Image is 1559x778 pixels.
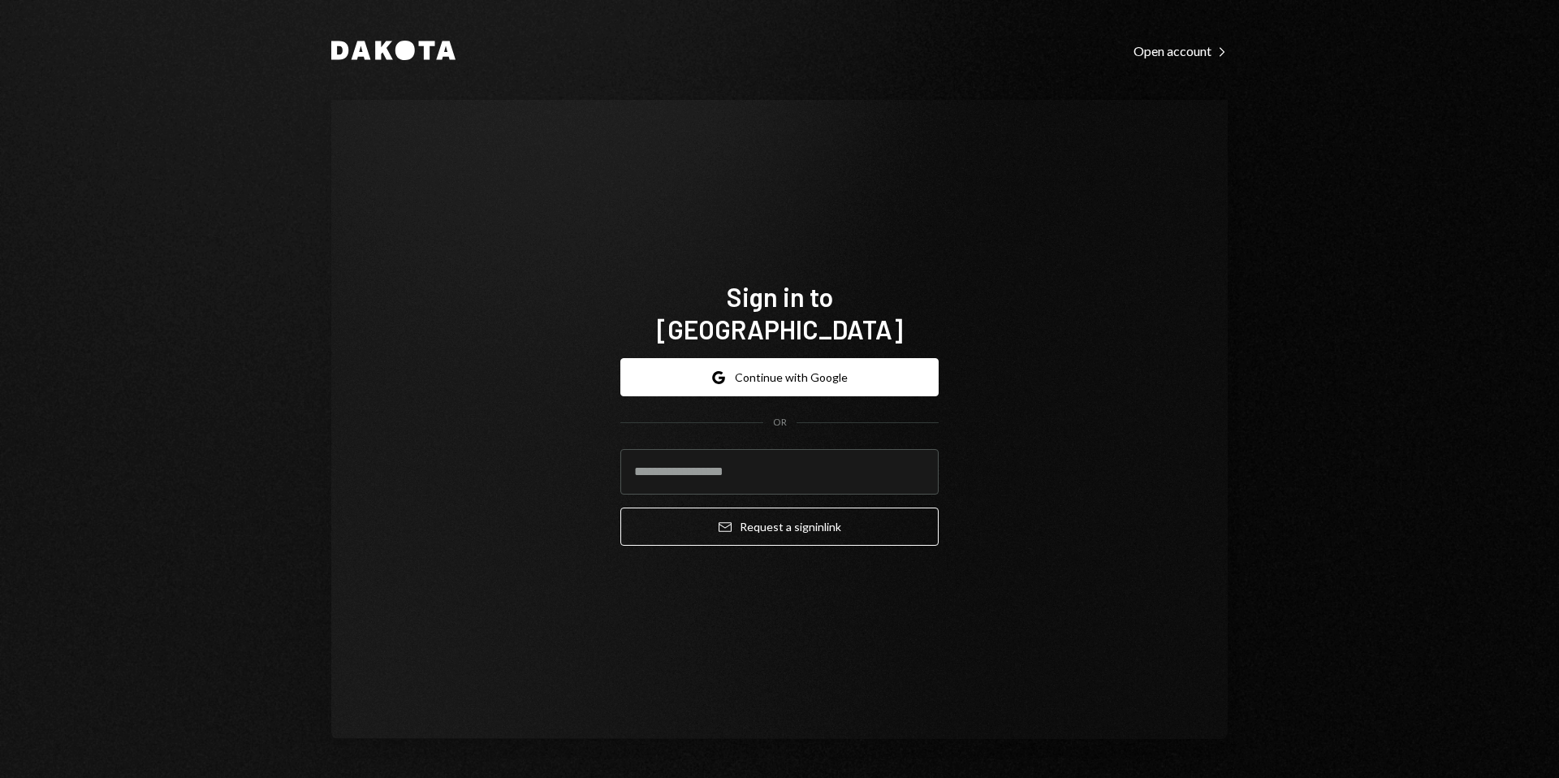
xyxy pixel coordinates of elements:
h1: Sign in to [GEOGRAPHIC_DATA] [620,280,939,345]
button: Request a signinlink [620,508,939,546]
div: Open account [1134,43,1228,59]
div: OR [773,416,787,430]
a: Open account [1134,41,1228,59]
button: Continue with Google [620,358,939,396]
